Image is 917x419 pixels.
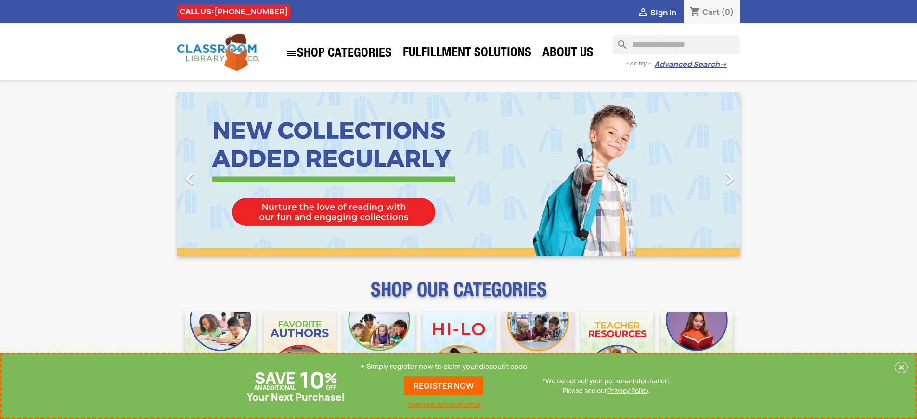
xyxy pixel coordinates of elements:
a: SHOP CATEGORIES [281,43,397,64]
a: Previous [177,92,262,256]
i:  [718,167,742,191]
a: About Us [538,44,598,64]
i:  [285,48,297,59]
span: → [720,60,727,69]
a: Fulfillment Solutions [398,44,536,64]
img: CLC_Favorite_Authors_Mobile.jpg [264,312,336,384]
a:  Sign in [637,7,676,18]
input: Search [613,35,740,54]
a: [PHONE_NUMBER] [214,6,288,17]
span: Sign in [650,7,676,18]
img: CLC_HiLo_Mobile.jpg [423,312,494,384]
img: Classroom Library Company [177,34,259,71]
span: (0) [721,7,734,17]
i:  [637,7,649,19]
p: SHOP OUR CATEGORIES [177,287,740,304]
img: CLC_Fiction_Nonfiction_Mobile.jpg [502,312,574,384]
img: CLC_Teacher_Resources_Mobile.jpg [581,312,653,384]
i:  [178,167,202,191]
ul: Carousel container [177,92,740,256]
img: CLC_Bulk_Mobile.jpg [185,312,257,384]
i: shopping_cart [689,7,701,18]
a: Advanced Search→ [654,60,727,69]
span: - or try - [626,59,654,68]
span: Cart [702,7,720,17]
i: search [613,35,624,47]
a: Next [656,92,740,256]
img: CLC_Dyslexia_Mobile.jpg [661,312,733,384]
div: CALL US: [177,4,290,19]
img: CLC_Phonics_And_Decodables_Mobile.jpg [343,312,415,384]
